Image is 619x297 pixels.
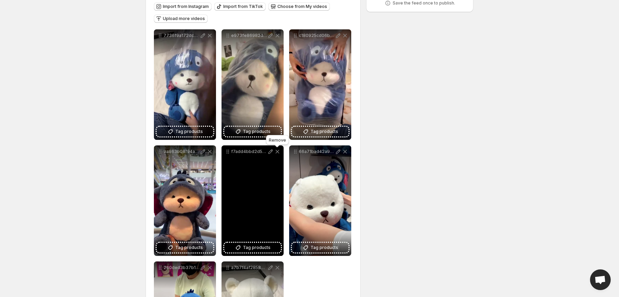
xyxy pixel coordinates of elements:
p: 9a863b08f94a9fd7a195b353eea4b168_t2 [164,149,199,154]
div: 9a863b08f94a9fd7a195b353eea4b168_t2Tag products [154,145,216,256]
button: Upload more videos [154,15,208,23]
span: Tag products [311,128,338,135]
p: c180925cd06bc0ddb8aeb7e6d6da6932_t2 [299,33,335,38]
span: Tag products [243,244,271,251]
span: Import from TikTok [223,4,263,9]
p: a7b7f4af2858b90b7c82b692d094552c [231,265,267,270]
div: c180925cd06bc0ddb8aeb7e6d6da6932_t2Tag products [289,29,351,140]
button: Tag products [157,243,213,252]
button: Tag products [224,127,281,136]
p: 260ded3b37b12b7de17b5756d9e684af [164,265,199,270]
span: Tag products [311,244,338,251]
div: 7736f9a172dc9816d16fc494e9e44a38_t1Tag products [154,29,216,140]
button: Choose from My videos [268,2,330,11]
p: f7add4bbd2d59ab6c9c57c655374268a [231,149,267,154]
button: Import from Instagram [154,2,212,11]
div: e973fe86982dd82909126659db46f3c4_t1Tag products [222,29,284,140]
button: Tag products [292,127,348,136]
span: Tag products [175,128,203,135]
div: f7add4bbd2d59ab6c9c57c655374268aTag products [222,145,284,256]
p: 66a71bad42a9195b0c43836a2da0daf4 [299,149,335,154]
div: 66a71bad42a9195b0c43836a2da0daf4Tag products [289,145,351,256]
button: Tag products [292,243,348,252]
span: Tag products [243,128,271,135]
button: Tag products [157,127,213,136]
p: Save the feed once to publish. [393,0,455,6]
p: 7736f9a172dc9816d16fc494e9e44a38_t1 [164,33,199,38]
span: Import from Instagram [163,4,209,9]
p: e973fe86982dd82909126659db46f3c4_t1 [231,33,267,38]
button: Import from TikTok [214,2,266,11]
span: Choose from My videos [277,4,327,9]
span: Upload more videos [163,16,205,21]
button: Tag products [224,243,281,252]
div: Open chat [590,269,611,290]
span: Tag products [175,244,203,251]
